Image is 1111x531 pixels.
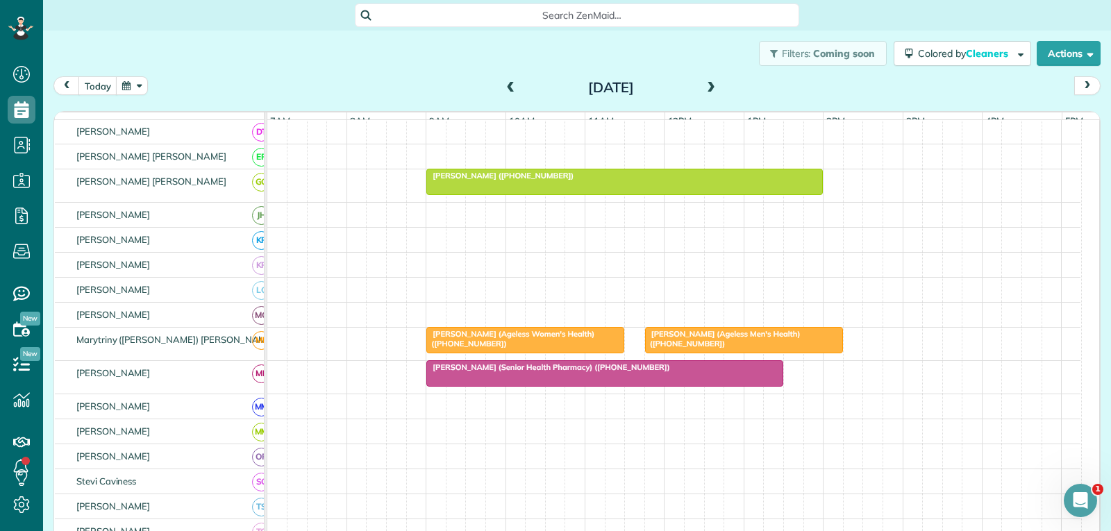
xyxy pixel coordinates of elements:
span: [PERSON_NAME] [74,425,153,437]
span: [PERSON_NAME] ([PHONE_NUMBER]) [426,171,574,180]
span: [PERSON_NAME] [74,450,153,462]
span: 8am [347,115,373,126]
span: [PERSON_NAME] [74,209,153,220]
span: [PERSON_NAME] [74,234,153,245]
span: SC [252,473,271,491]
span: KR [252,256,271,275]
span: MM [252,423,271,441]
span: [PERSON_NAME] [74,500,153,512]
span: [PERSON_NAME] [74,367,153,378]
span: 1pm [744,115,769,126]
span: [PERSON_NAME] [PERSON_NAME] [74,151,229,162]
span: MG [252,306,271,325]
span: LC [252,281,271,300]
span: [PERSON_NAME] (Ageless Men's Health) ([PHONE_NUMBER]) [644,329,801,348]
span: Filters: [782,47,811,60]
button: next [1074,76,1101,95]
h2: [DATE] [524,80,698,95]
span: GG [252,173,271,192]
span: 4pm [983,115,1007,126]
span: EP [252,148,271,167]
span: JH [252,206,271,225]
span: 2pm [824,115,848,126]
span: ML [252,364,271,383]
span: Stevi Caviness [74,475,139,487]
span: New [20,312,40,326]
span: Colored by [918,47,1013,60]
button: Colored byCleaners [894,41,1031,66]
span: [PERSON_NAME] [74,259,153,270]
span: 5pm [1062,115,1087,126]
span: OR [252,448,271,466]
span: 3pm [903,115,928,126]
span: [PERSON_NAME] (Ageless Women's Health) ([PHONE_NUMBER]) [426,329,594,348]
span: ME [252,331,271,350]
span: [PERSON_NAME] [PERSON_NAME] [74,176,229,187]
span: TS [252,498,271,516]
span: DT [252,123,271,142]
span: KR [252,231,271,250]
span: 12pm [665,115,695,126]
span: MM [252,398,271,416]
span: Marytriny ([PERSON_NAME]) [PERSON_NAME] [74,334,277,345]
iframe: Intercom live chat [1064,484,1097,517]
span: [PERSON_NAME] [74,284,153,295]
span: 1 [1092,484,1103,495]
span: Cleaners [966,47,1010,60]
span: 11am [585,115,617,126]
span: 9am [426,115,452,126]
span: [PERSON_NAME] (Senior Health Pharmacy) ([PHONE_NUMBER]) [426,362,670,372]
span: [PERSON_NAME] [74,401,153,412]
span: Coming soon [813,47,876,60]
span: New [20,347,40,361]
span: 7am [267,115,293,126]
button: today [78,76,117,95]
button: prev [53,76,80,95]
button: Actions [1037,41,1101,66]
span: 10am [506,115,537,126]
span: [PERSON_NAME] [74,309,153,320]
span: [PERSON_NAME] [74,126,153,137]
